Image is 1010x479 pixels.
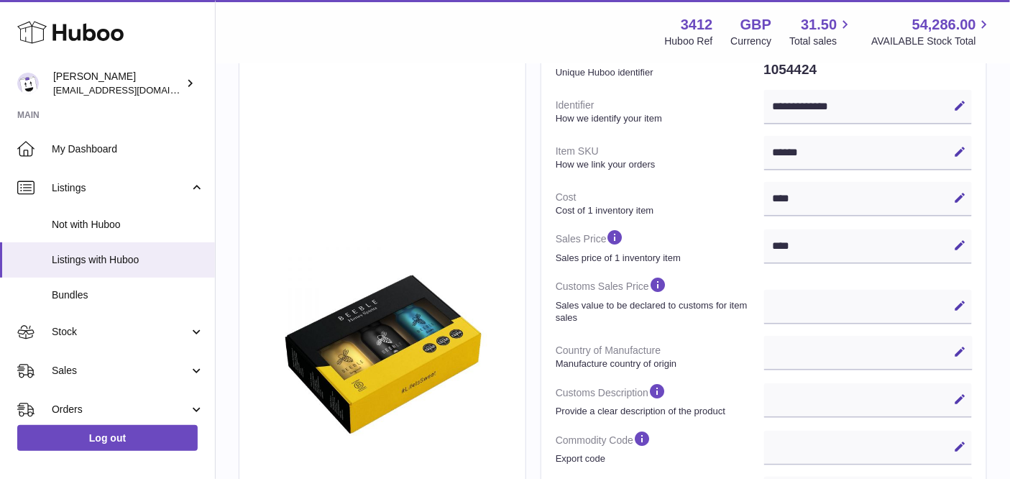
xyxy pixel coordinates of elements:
a: Log out [17,425,198,451]
dt: Customs Sales Price [556,270,764,329]
dt: Country of Manufacture [556,338,764,375]
dt: Customs Description [556,376,764,424]
strong: How we link your orders [556,158,761,171]
span: 54,286.00 [912,15,976,35]
dt: Huboo P № [556,47,764,84]
dt: Identifier [556,93,764,130]
strong: How we identify your item [556,112,761,125]
dt: Commodity Code [556,424,764,471]
span: Not with Huboo [52,218,204,232]
strong: Export code [556,452,761,465]
dd: 1054424 [764,55,973,85]
span: My Dashboard [52,142,204,156]
div: [PERSON_NAME] [53,70,183,97]
a: 31.50 Total sales [789,15,853,48]
strong: Cost of 1 inventory item [556,204,761,217]
span: Sales [52,364,189,378]
strong: Provide a clear description of the product [556,405,761,418]
a: 54,286.00 AVAILABLE Stock Total [871,15,993,48]
span: Orders [52,403,189,416]
span: Bundles [52,288,204,302]
dt: Item SKU [556,139,764,176]
span: Listings with Huboo [52,253,204,267]
strong: Sales price of 1 inventory item [556,252,761,265]
dt: Sales Price [556,222,764,270]
span: Total sales [789,35,853,48]
strong: Unique Huboo identifier [556,66,761,79]
strong: Sales value to be declared to customs for item sales [556,299,761,324]
img: info@beeble.buzz [17,73,39,94]
strong: Manufacture country of origin [556,357,761,370]
strong: 3412 [681,15,713,35]
span: Stock [52,325,189,339]
div: Huboo Ref [665,35,713,48]
span: [EMAIL_ADDRESS][DOMAIN_NAME] [53,84,211,96]
strong: GBP [740,15,771,35]
dt: Cost [556,185,764,222]
span: 31.50 [801,15,837,35]
div: Currency [731,35,772,48]
span: Listings [52,181,189,195]
span: AVAILABLE Stock Total [871,35,993,48]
